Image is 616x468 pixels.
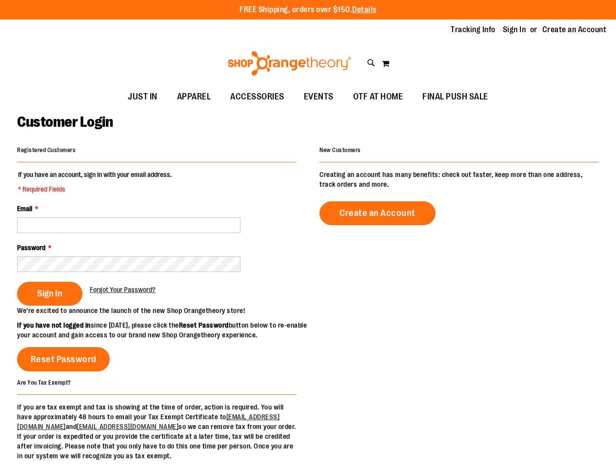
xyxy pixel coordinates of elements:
[353,86,403,108] span: OTF AT HOME
[118,86,167,108] a: JUST IN
[17,347,110,371] a: Reset Password
[542,24,607,35] a: Create an Account
[220,86,294,108] a: ACCESSORIES
[17,321,91,329] strong: If you have not logged in
[319,170,599,189] p: Creating an account has many benefits: check out faster, keep more than one address, track orders...
[77,423,179,430] a: [EMAIL_ADDRESS][DOMAIN_NAME]
[17,114,113,130] span: Customer Login
[304,86,334,108] span: EVENTS
[319,201,436,225] a: Create an Account
[17,379,71,386] strong: Are You Tax Exempt?
[422,86,488,108] span: FINAL PUSH SALE
[413,86,498,108] a: FINAL PUSH SALE
[179,321,229,329] strong: Reset Password
[128,86,158,108] span: JUST IN
[294,86,343,108] a: EVENTS
[226,51,353,76] img: Shop Orangetheory
[352,5,377,14] a: Details
[17,282,82,306] button: Sign In
[239,4,377,16] p: FREE Shipping, orders over $150.
[177,86,211,108] span: APPAREL
[90,286,156,293] span: Forgot Your Password?
[17,402,297,461] p: If you are tax exempt and tax is showing at the time of order, action is required. You will have ...
[37,288,62,299] span: Sign In
[17,244,45,252] span: Password
[17,147,76,154] strong: Registered Customers
[339,208,416,218] span: Create an Account
[319,147,361,154] strong: New Customers
[17,306,308,315] p: We’re excited to announce the launch of the new Shop Orangetheory store!
[17,170,173,194] legend: If you have an account, sign in with your email address.
[451,24,496,35] a: Tracking Info
[343,86,413,108] a: OTF AT HOME
[17,320,308,340] p: since [DATE], please click the button below to re-enable your account and gain access to our bran...
[31,354,97,365] span: Reset Password
[503,24,526,35] a: Sign In
[230,86,284,108] span: ACCESSORIES
[167,86,221,108] a: APPAREL
[90,285,156,294] a: Forgot Your Password?
[17,205,32,213] span: Email
[18,184,172,194] span: * Required Fields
